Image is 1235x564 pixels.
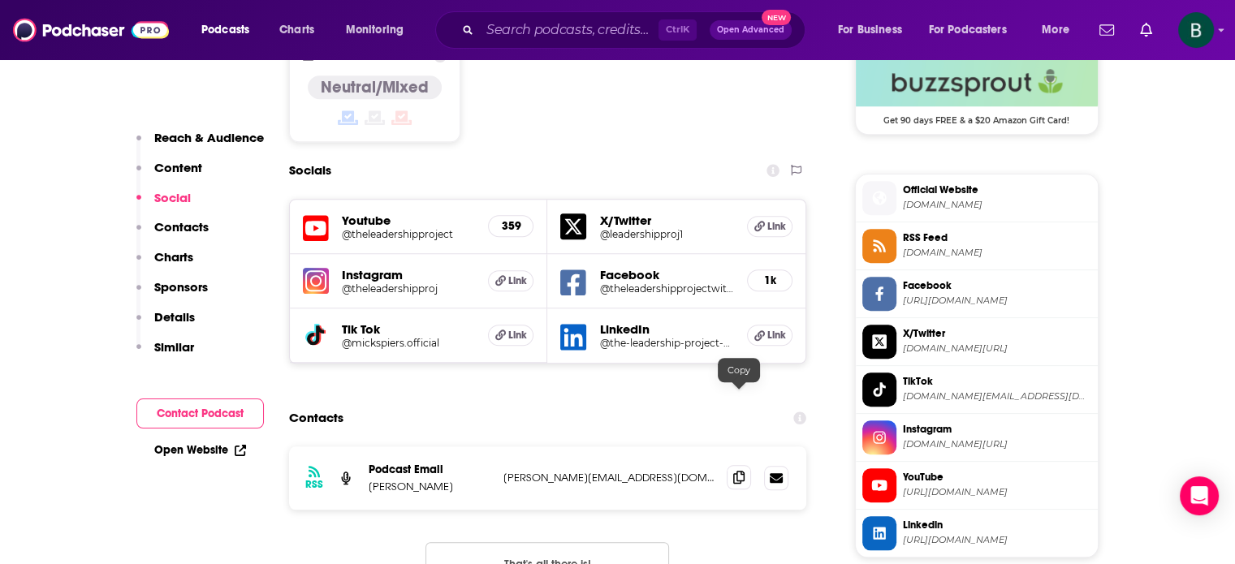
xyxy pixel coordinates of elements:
div: Search podcasts, credits, & more... [451,11,821,49]
span: X/Twitter [903,326,1091,341]
h5: 1k [761,273,779,287]
a: Instagram[DOMAIN_NAME][URL] [862,420,1091,454]
h2: Contacts [289,403,343,433]
button: open menu [335,17,425,43]
button: Social [136,190,191,220]
div: Copy [718,358,760,382]
p: Podcast Email [369,463,490,476]
span: feeds.buzzsprout.com [903,247,1091,259]
img: Buzzsprout Deal: Get 90 days FREE & a $20 Amazon Gift Card! [856,58,1098,106]
button: Details [136,309,195,339]
button: Contact Podcast [136,398,264,428]
p: Similar [154,339,194,355]
span: More [1042,19,1069,41]
button: Content [136,160,202,190]
h2: Socials [289,155,331,186]
span: https://www.youtube.com/@theleadershipproject [903,486,1091,498]
h5: Instagram [342,267,476,282]
button: Show profile menu [1178,12,1214,48]
p: Contacts [154,219,209,235]
a: Link [488,325,533,346]
span: For Podcasters [929,19,1007,41]
span: Instagram [903,422,1091,437]
p: Charts [154,249,193,265]
span: Facebook [903,278,1091,293]
span: Official Website [903,183,1091,197]
span: Open Advanced [717,26,784,34]
button: open menu [827,17,922,43]
button: Open AdvancedNew [710,20,792,40]
a: Charts [269,17,324,43]
a: @theleadershipproj [342,282,476,295]
a: Official Website[DOMAIN_NAME] [862,181,1091,215]
a: TikTok[DOMAIN_NAME][EMAIL_ADDRESS][DOMAIN_NAME] [862,372,1091,407]
div: Open Intercom Messenger [1180,476,1219,515]
a: @the-leadership-project-with-[PERSON_NAME]-and-sei/ [599,337,734,349]
span: Ctrl K [659,19,697,41]
h5: LinkedIn [599,321,734,337]
a: @theleadershipproject [342,228,476,240]
p: Details [154,309,195,325]
a: @theleadershipprojectwithmickandsei [599,282,734,295]
button: Contacts [136,219,209,249]
p: Reach & Audience [154,130,264,145]
a: Buzzsprout Deal: Get 90 days FREE & a $20 Amazon Gift Card! [856,58,1098,124]
a: Link [747,325,792,346]
span: Monitoring [346,19,404,41]
button: open menu [190,17,270,43]
span: Link [508,274,527,287]
span: instagram.com/theleadershipproj [903,438,1091,450]
p: [PERSON_NAME][EMAIL_ADDRESS][DOMAIN_NAME] [503,471,715,484]
a: X/Twitter[DOMAIN_NAME][URL] [862,325,1091,359]
button: open menu [1030,17,1090,43]
h5: Youtube [342,213,476,228]
span: New [762,10,791,25]
span: For Business [838,19,902,41]
p: Content [154,160,202,175]
span: Link [767,329,786,342]
a: Show notifications dropdown [1093,16,1121,44]
a: Open Website [154,443,246,457]
button: Sponsors [136,279,208,309]
a: Linkedin[URL][DOMAIN_NAME] [862,516,1091,550]
p: [PERSON_NAME] [369,480,490,493]
span: Logged in as betsy46033 [1178,12,1214,48]
span: https://www.linkedin.com/company/the-leadership-project-with-mick-and-sei/ [903,534,1091,546]
h4: Neutral/Mixed [321,77,429,97]
a: YouTube[URL][DOMAIN_NAME] [862,468,1091,502]
h5: Facebook [599,267,734,282]
span: RSS Feed [903,230,1091,245]
img: User Profile [1178,12,1214,48]
a: @mickspiers.official [342,337,476,349]
button: Reach & Audience [136,130,264,160]
span: TikTok [903,374,1091,389]
span: Charts [279,19,314,41]
span: Get 90 days FREE & a $20 Amazon Gift Card! [856,106,1098,126]
button: open menu [918,17,1030,43]
span: Linkedin [903,518,1091,532]
a: Link [747,216,792,237]
button: Similar [136,339,194,369]
a: Facebook[URL][DOMAIN_NAME] [862,277,1091,311]
p: Sponsors [154,279,208,295]
span: Podcasts [201,19,249,41]
h5: X/Twitter [599,213,734,228]
span: https://www.facebook.com/theleadershipprojectwithmickandsei [903,295,1091,307]
span: tiktok.com/@mickspiers.official [903,390,1091,403]
h5: 359 [502,219,520,233]
p: Social [154,190,191,205]
img: Podchaser - Follow, Share and Rate Podcasts [13,15,169,45]
span: YouTube [903,470,1091,484]
span: twitter.com/leadershipproj1 [903,342,1091,355]
span: Link [508,329,527,342]
h3: RSS [305,478,323,491]
input: Search podcasts, credits, & more... [480,17,659,43]
a: @leadershipproj1 [599,228,734,240]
